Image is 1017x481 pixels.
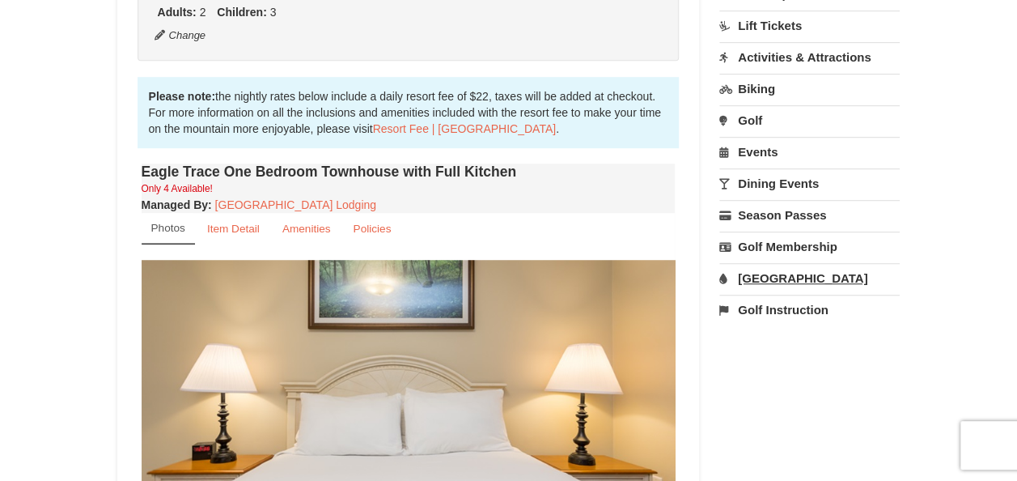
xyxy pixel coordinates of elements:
span: 2 [200,6,206,19]
a: Policies [342,213,401,245]
a: Lift Tickets [719,11,900,40]
a: Resort Fee | [GEOGRAPHIC_DATA] [373,122,556,135]
small: Photos [151,222,185,234]
a: Golf [719,105,900,135]
a: Golf Membership [719,232,900,262]
strong: Please note: [149,90,215,103]
small: Item Detail [207,223,260,235]
small: Amenities [282,223,331,235]
a: Dining Events [719,168,900,198]
a: Biking [719,74,900,104]
a: Item Detail [197,213,270,245]
strong: Children: [217,6,266,19]
button: Change [154,27,207,45]
small: Policies [353,223,391,235]
a: Events [719,137,900,167]
a: Photos [142,213,195,245]
strong: Adults: [158,6,197,19]
h4: Eagle Trace One Bedroom Townhouse with Full Kitchen [142,164,676,180]
a: Amenities [272,213,341,245]
a: Golf Instruction [719,295,900,325]
a: [GEOGRAPHIC_DATA] Lodging [215,198,376,211]
a: Season Passes [719,200,900,230]
a: Activities & Attractions [719,42,900,72]
strong: : [142,198,212,211]
span: Managed By [142,198,208,211]
div: the nightly rates below include a daily resort fee of $22, taxes will be added at checkout. For m... [138,77,680,148]
a: [GEOGRAPHIC_DATA] [719,263,900,293]
span: 3 [270,6,277,19]
small: Only 4 Available! [142,183,213,194]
